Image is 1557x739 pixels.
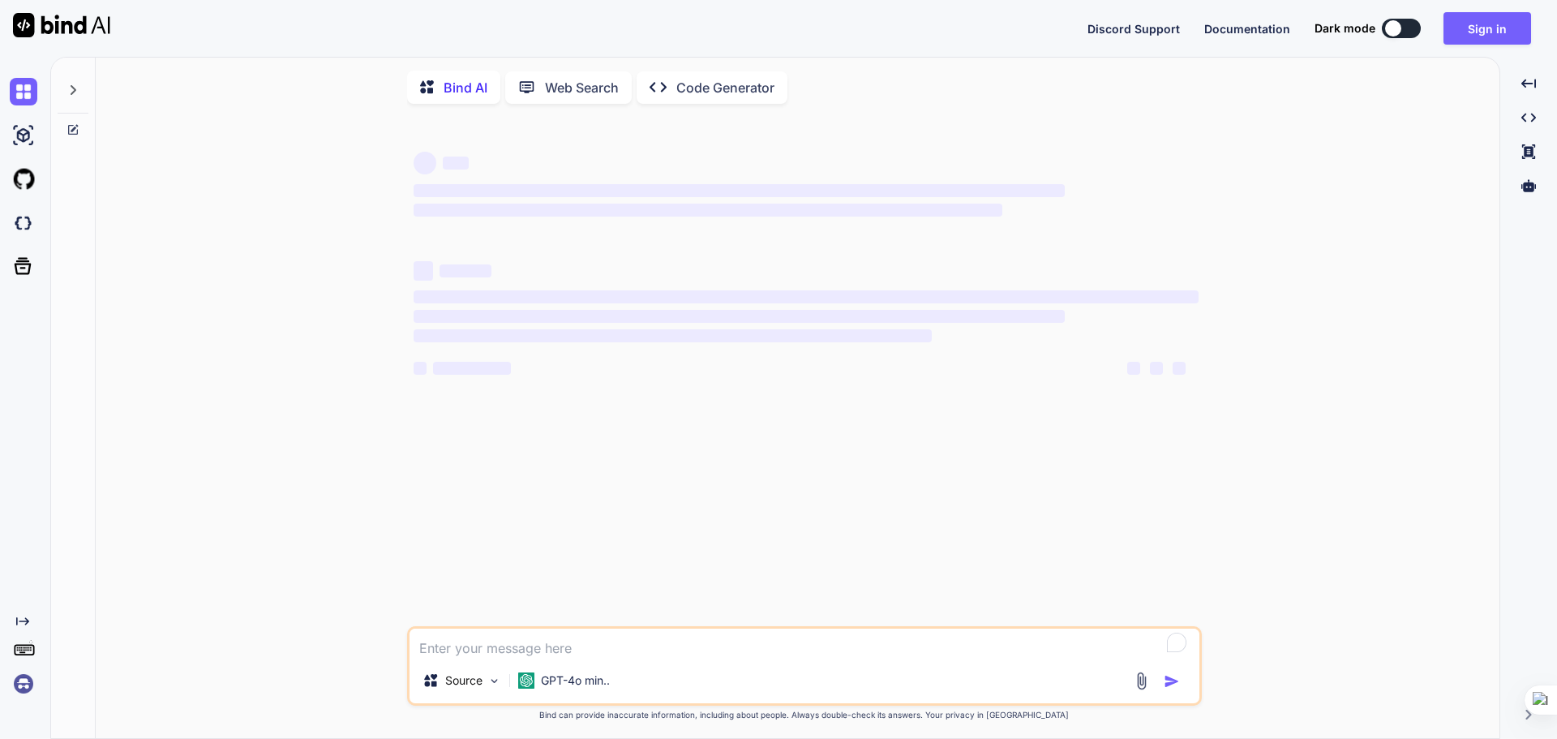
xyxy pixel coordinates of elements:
[1164,673,1180,690] img: icon
[414,310,1065,323] span: ‌
[1087,22,1180,36] span: Discord Support
[10,670,37,698] img: signin
[518,672,534,689] img: GPT-4o mini
[410,629,1199,658] textarea: To enrich screen reader interactions, please activate Accessibility in Grammarly extension settings
[407,709,1202,721] p: Bind can provide inaccurate information, including about people. Always double-check its answers....
[1315,20,1375,37] span: Dark mode
[414,261,433,281] span: ‌
[1127,362,1140,375] span: ‌
[10,165,37,193] img: githubLight
[541,672,610,689] p: GPT-4o min..
[1204,22,1290,36] span: Documentation
[676,78,774,97] p: Code Generator
[545,78,619,97] p: Web Search
[444,78,487,97] p: Bind AI
[1132,672,1151,690] img: attachment
[1150,362,1163,375] span: ‌
[414,204,1002,217] span: ‌
[10,122,37,149] img: ai-studio
[440,264,491,277] span: ‌
[1173,362,1186,375] span: ‌
[433,362,511,375] span: ‌
[414,329,932,342] span: ‌
[445,672,483,689] p: Source
[10,78,37,105] img: chat
[487,674,501,688] img: Pick Models
[10,209,37,237] img: darkCloudIdeIcon
[1443,12,1531,45] button: Sign in
[414,184,1065,197] span: ‌
[414,152,436,174] span: ‌
[414,362,427,375] span: ‌
[414,290,1199,303] span: ‌
[443,157,469,170] span: ‌
[1087,20,1180,37] button: Discord Support
[13,13,110,37] img: Bind AI
[1204,20,1290,37] button: Documentation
